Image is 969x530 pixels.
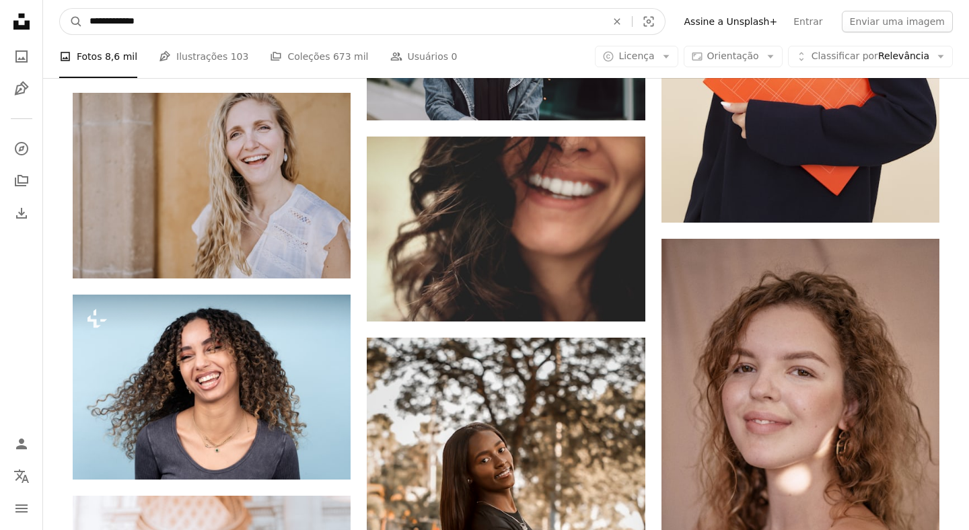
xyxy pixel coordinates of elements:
a: Histórico de downloads [8,200,35,227]
span: Licença [618,50,654,61]
button: Pesquise na Unsplash [60,9,83,34]
button: Limpar [602,9,632,34]
a: Explorar [8,135,35,162]
button: Enviar uma imagem [842,11,953,32]
span: Orientação [707,50,759,61]
a: uma mulher com cabelos cacheados sorrindo para a câmera [73,381,351,393]
a: um close up de uma pessoa vestindo uma camisa preta [661,441,939,453]
button: Menu [8,495,35,522]
form: Pesquise conteúdo visual em todo o site [59,8,666,35]
img: mulher sorridente na camisa de renda branca [73,93,351,278]
button: Licença [595,46,678,67]
a: Mulher de cabelos pretos longos sorrindo fotografia close-up [367,223,645,235]
a: Entrar / Cadastrar-se [8,430,35,457]
button: Classificar porRelevância [788,46,953,67]
a: Ilustrações [8,75,35,102]
a: Assine a Unsplash+ [676,11,786,32]
button: Idioma [8,463,35,490]
a: mulher sorridente na camisa de renda branca [73,179,351,191]
span: 673 mil [333,49,369,64]
span: 0 [451,49,457,64]
a: Entrar [785,11,830,32]
a: Usuários 0 [390,35,458,78]
a: Coleções [8,167,35,194]
a: Fotos [8,43,35,70]
a: Ilustrações 103 [159,35,248,78]
button: Pesquisa visual [633,9,665,34]
span: Relevância [812,50,929,63]
img: uma mulher com cabelos cacheados sorrindo para a câmera [73,295,351,480]
a: Início — Unsplash [8,8,35,38]
a: Coleções 673 mil [270,35,368,78]
span: 103 [231,49,249,64]
button: Orientação [684,46,783,67]
img: Mulher de cabelos pretos longos sorrindo fotografia close-up [367,137,645,321]
span: Classificar por [812,50,878,61]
